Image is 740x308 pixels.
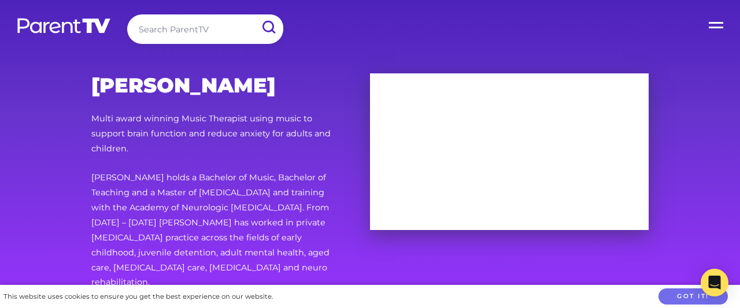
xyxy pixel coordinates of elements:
[91,170,333,290] p: [PERSON_NAME] holds a Bachelor of Music, Bachelor of Teaching and a Master of [MEDICAL_DATA] and ...
[658,288,728,305] button: Got it!
[16,17,112,34] img: parenttv-logo-white.4c85aaf.svg
[91,112,333,157] p: Multi award winning Music Therapist using music to support brain function and reduce anxiety for ...
[701,269,728,296] div: Open Intercom Messenger
[3,291,273,303] div: This website uses cookies to ensure you get the best experience on our website.
[91,73,333,98] h2: [PERSON_NAME]
[253,14,283,40] input: Submit
[127,14,283,44] input: Search ParentTV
